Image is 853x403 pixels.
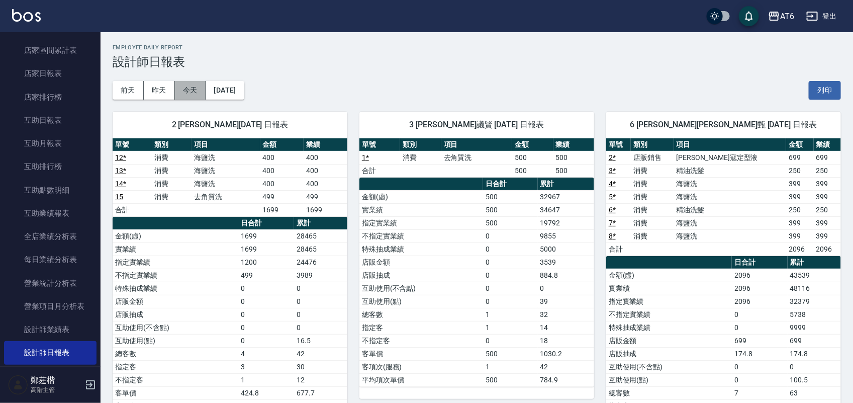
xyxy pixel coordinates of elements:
a: 設計師業績分析表 [4,365,97,388]
h3: 設計師日報表 [113,55,841,69]
td: 指定客 [113,360,238,373]
td: 實業績 [359,203,483,216]
td: 0 [238,321,294,334]
td: 1 [483,360,538,373]
td: 消費 [152,151,192,164]
td: 499 [304,190,347,203]
td: 699 [814,151,841,164]
td: 0 [483,229,538,243]
td: 0 [483,256,538,269]
h5: 鄭莛楷 [31,375,82,385]
td: 海鹽洗 [192,177,260,190]
td: 2096 [814,243,841,256]
td: 合計 [359,164,400,177]
td: 16.5 [294,334,347,347]
td: 2096 [786,243,813,256]
td: 4 [238,347,294,360]
a: 店家區間累計表 [4,39,97,62]
td: 消費 [631,164,674,177]
button: 今天 [175,81,206,100]
td: 400 [304,177,347,190]
th: 項目 [674,138,787,151]
td: 43539 [788,269,841,282]
table: a dense table [359,138,594,178]
td: 399 [814,216,841,229]
table: a dense table [113,138,347,217]
td: 互助使用(不含點) [359,282,483,295]
td: 0 [294,295,347,308]
td: 0 [483,295,538,308]
td: 指定實業績 [359,216,483,229]
th: 金額 [260,138,304,151]
td: 174.8 [732,347,787,360]
h2: Employee Daily Report [113,44,841,51]
a: 互助月報表 [4,132,97,155]
td: 499 [260,190,304,203]
td: 不指定實業績 [113,269,238,282]
a: 互助排行榜 [4,155,97,178]
td: 2096 [732,269,787,282]
td: 合計 [606,243,631,256]
img: Logo [12,9,41,22]
td: 合計 [113,203,152,216]
td: 174.8 [788,347,841,360]
td: 500 [483,216,538,229]
td: 0 [238,295,294,308]
td: 1699 [304,203,347,216]
a: 店家排行榜 [4,86,97,109]
td: 去角質洗 [192,190,260,203]
td: 500 [553,164,594,177]
td: 100.5 [788,373,841,386]
td: 500 [483,203,538,216]
td: 14 [538,321,594,334]
th: 日合計 [483,178,538,191]
td: 店販抽成 [113,308,238,321]
span: 6 [PERSON_NAME][PERSON_NAME]甄 [DATE] 日報表 [618,120,829,130]
td: 精油洗髮 [674,203,787,216]
td: 互助使用(點) [359,295,483,308]
td: 0 [294,308,347,321]
td: 海鹽洗 [192,164,260,177]
td: 42 [538,360,594,373]
th: 項目 [441,138,512,151]
td: 250 [786,203,813,216]
td: 28465 [294,243,347,256]
table: a dense table [359,178,594,387]
a: 設計師日報表 [4,341,97,364]
td: 399 [814,229,841,243]
td: 5738 [788,308,841,321]
td: 32379 [788,295,841,308]
td: 400 [304,151,347,164]
td: 消費 [152,164,192,177]
td: 48116 [788,282,841,295]
td: 400 [260,177,304,190]
td: 39 [538,295,594,308]
button: 昨天 [144,81,175,100]
td: 0 [732,360,787,373]
td: 1 [483,308,538,321]
td: 9999 [788,321,841,334]
td: 784.9 [538,373,594,386]
td: 總客數 [606,386,732,399]
td: 海鹽洗 [674,190,787,203]
td: 客項次(服務) [359,360,483,373]
td: 500 [483,347,538,360]
td: 250 [814,203,841,216]
td: 42 [294,347,347,360]
button: 列印 [809,81,841,100]
td: 1 [238,373,294,386]
td: 互助使用(不含點) [606,360,732,373]
td: 互助使用(點) [113,334,238,347]
td: 消費 [400,151,441,164]
button: AT6 [764,6,798,27]
td: 500 [483,190,538,203]
span: 3 [PERSON_NAME]議賢 [DATE] 日報表 [371,120,582,130]
td: 1699 [238,229,294,243]
td: 30 [294,360,347,373]
td: 2096 [732,295,787,308]
td: 消費 [152,177,192,190]
th: 累計 [538,178,594,191]
td: 19792 [538,216,594,229]
td: 0 [294,282,347,295]
td: 金額(虛) [359,190,483,203]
